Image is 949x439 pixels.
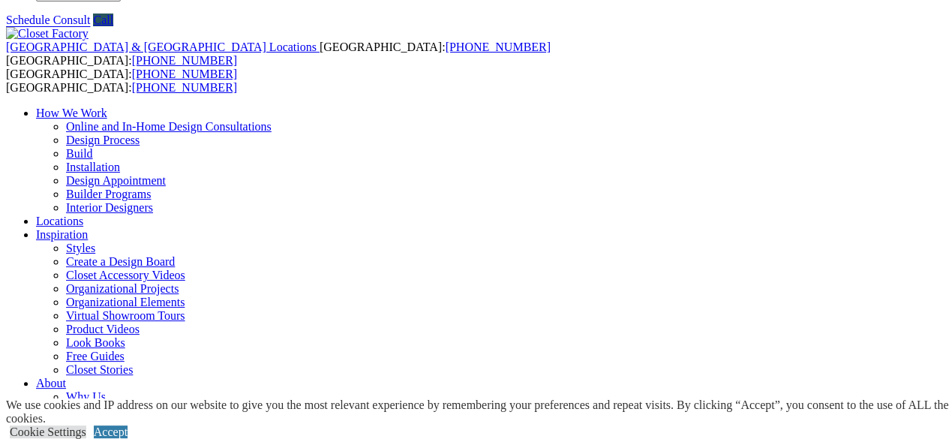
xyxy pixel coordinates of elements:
a: Build [66,147,93,160]
a: [GEOGRAPHIC_DATA] & [GEOGRAPHIC_DATA] Locations [6,41,320,53]
a: Interior Designers [66,201,153,214]
a: Cookie Settings [10,425,86,438]
a: How We Work [36,107,107,119]
a: [PHONE_NUMBER] [132,68,237,80]
a: Organizational Projects [66,282,179,295]
a: Inspiration [36,228,88,241]
a: Schedule Consult [6,14,90,26]
a: Accept [94,425,128,438]
a: Styles [66,242,95,254]
a: Why Us [66,390,106,403]
span: [GEOGRAPHIC_DATA]: [GEOGRAPHIC_DATA]: [6,41,551,67]
span: [GEOGRAPHIC_DATA]: [GEOGRAPHIC_DATA]: [6,68,237,94]
a: Call [93,14,113,26]
span: [GEOGRAPHIC_DATA] & [GEOGRAPHIC_DATA] Locations [6,41,317,53]
a: Create a Design Board [66,255,175,268]
a: Online and In-Home Design Consultations [66,120,272,133]
a: Locations [36,215,83,227]
a: Closet Stories [66,363,133,376]
a: Closet Accessory Videos [66,269,185,281]
a: Product Videos [66,323,140,335]
a: Installation [66,161,120,173]
a: About [36,377,66,389]
a: Builder Programs [66,188,151,200]
div: We use cookies and IP address on our website to give you the most relevant experience by remember... [6,398,949,425]
a: Look Books [66,336,125,349]
a: Design Appointment [66,174,166,187]
a: [PHONE_NUMBER] [132,81,237,94]
a: Design Process [66,134,140,146]
a: Organizational Elements [66,296,185,308]
a: [PHONE_NUMBER] [132,54,237,67]
img: Closet Factory [6,27,89,41]
a: [PHONE_NUMBER] [445,41,550,53]
a: Free Guides [66,350,125,362]
a: Virtual Showroom Tours [66,309,185,322]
